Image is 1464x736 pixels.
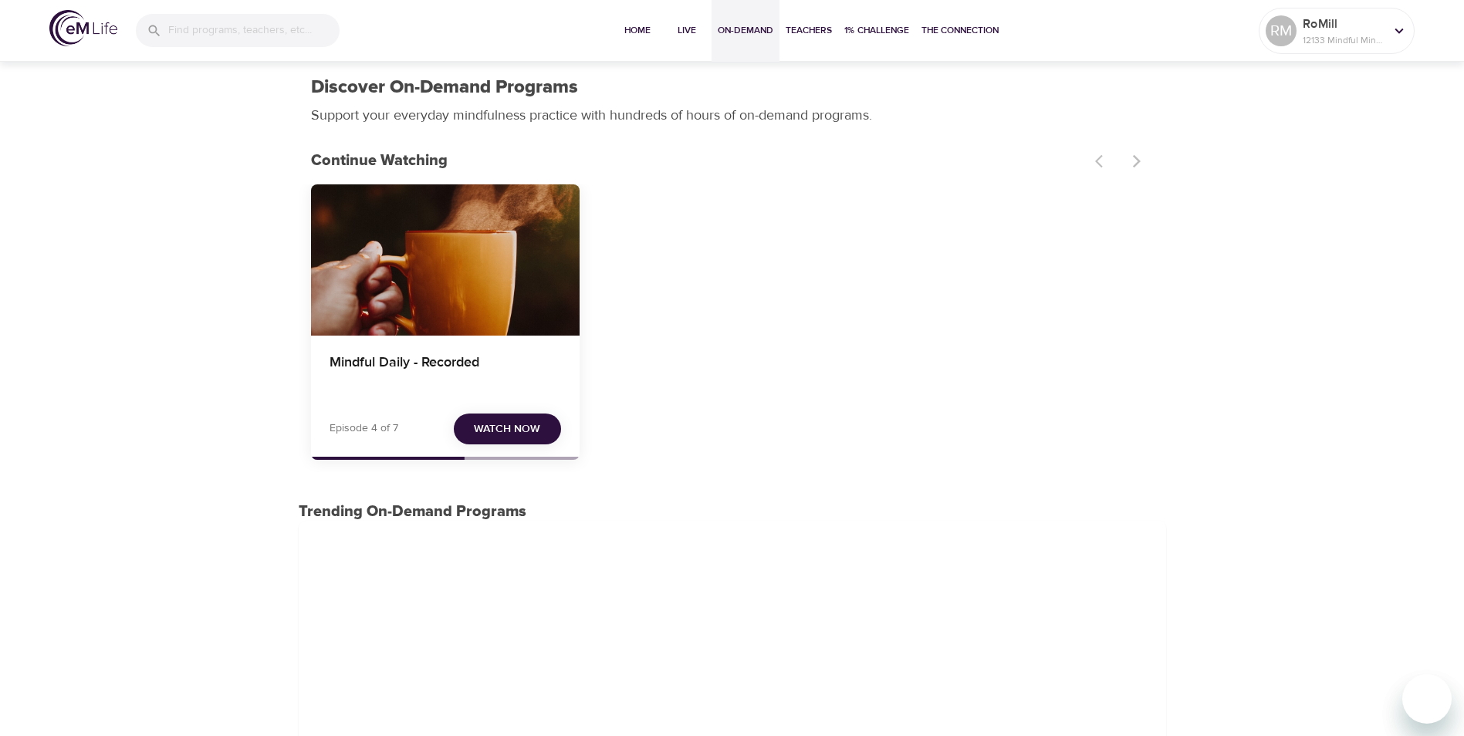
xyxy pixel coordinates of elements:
[844,22,909,39] span: 1% Challenge
[474,420,540,439] span: Watch Now
[168,14,340,47] input: Find programs, teachers, etc...
[330,354,561,391] h4: Mindful Daily - Recorded
[299,503,1166,521] h3: Trending On-Demand Programs
[311,76,578,99] h1: Discover On-Demand Programs
[330,420,398,437] p: Episode 4 of 7
[311,184,580,336] button: Mindful Daily - Recorded
[1303,33,1385,47] p: 12133 Mindful Minutes
[619,22,656,39] span: Home
[311,152,1086,170] h3: Continue Watching
[1303,15,1385,33] p: RoMill
[311,105,890,126] p: Support your everyday mindfulness practice with hundreds of hours of on-demand programs.
[49,10,117,46] img: logo
[454,414,561,445] button: Watch Now
[786,22,832,39] span: Teachers
[1402,674,1452,724] iframe: Button to launch messaging window
[921,22,999,39] span: The Connection
[1266,15,1297,46] div: RM
[668,22,705,39] span: Live
[718,22,773,39] span: On-Demand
